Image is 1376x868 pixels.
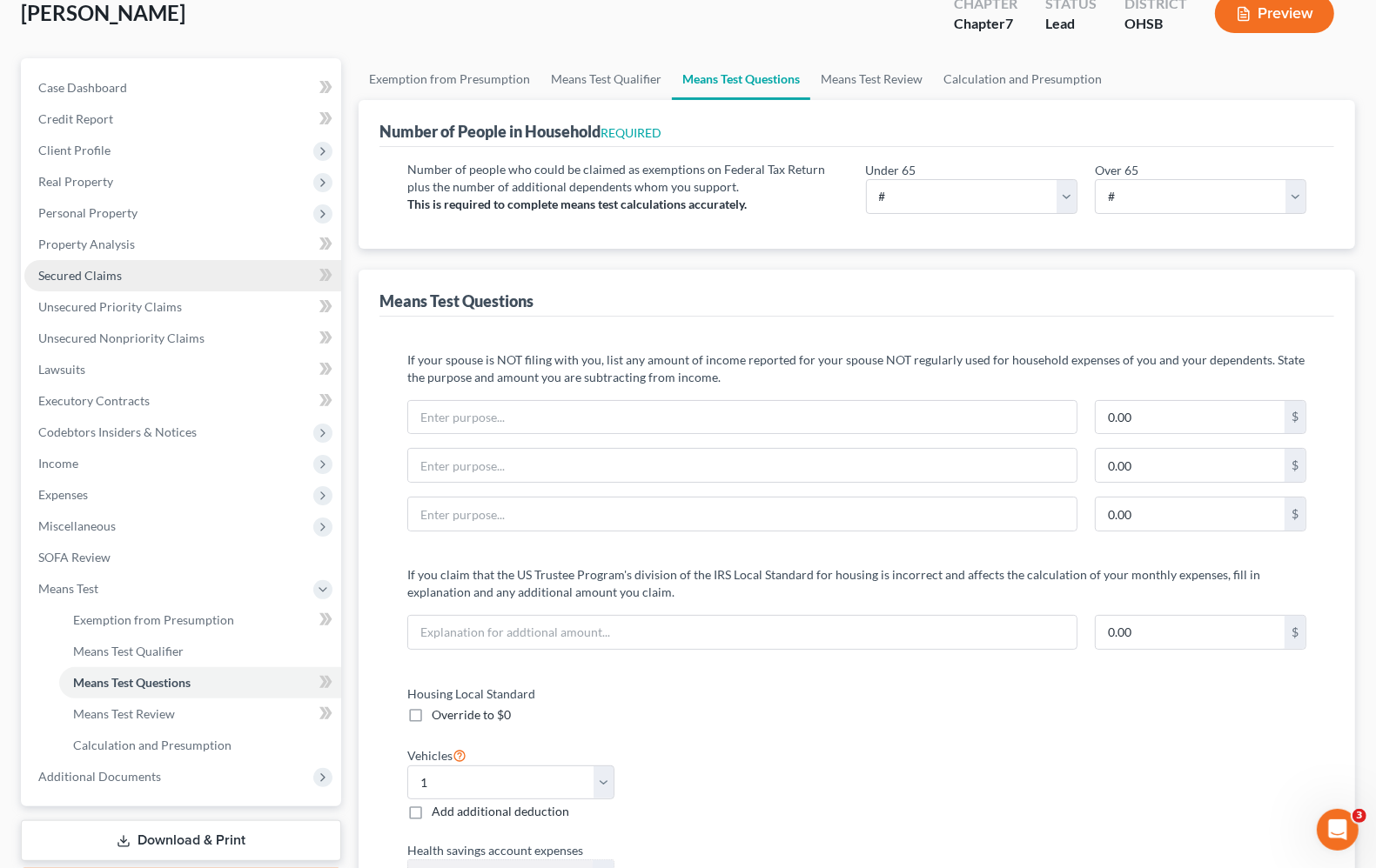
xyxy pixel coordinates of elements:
p: If you claim that the US Trustee Program's division of the IRS Local Standard for housing is inco... [407,566,1306,601]
a: Calculation and Presumption [933,58,1112,100]
iframe: Intercom live chat [1317,809,1359,851]
label: Under 65 [866,161,916,179]
span: 7 [1005,15,1013,31]
span: Real Property [38,174,113,189]
span: Executory Contracts [38,393,150,408]
span: Secured Claims [38,268,122,283]
a: Means Test Review [810,58,933,100]
input: Enter purpose... [408,497,1077,531]
div: $ [1285,616,1306,649]
span: Case Dashboard [38,80,127,95]
a: SOFA Review [24,542,341,573]
a: Secured Claims [24,260,341,291]
a: Case Dashboard [24,72,341,103]
span: Personal Property [38,205,138,220]
a: Unsecured Nonpriority Claims [24,323,341,354]
span: Miscellaneous [38,518,116,533]
span: Calculation and Presumption [73,738,232,752]
div: Number of People in Household [379,121,661,142]
span: Lawsuits [38,362,85,377]
label: Housing Local Standard [399,684,848,703]
a: Unsecured Priority Claims [24,291,341,323]
div: OHSB [1124,14,1187,34]
span: Means Test Review [73,706,175,721]
span: Add additional deduction [432,804,569,818]
span: 3 [1353,809,1366,823]
input: 0.00 [1096,497,1285,531]
a: Lawsuits [24,354,341,385]
label: Vehicles [407,744,466,765]
div: $ [1285,497,1306,531]
div: Lead [1045,14,1097,34]
a: Download & Print [21,820,341,861]
label: Health savings account expenses [399,841,848,859]
span: Means Test Qualifier [73,644,184,658]
span: Income [38,456,78,471]
span: Client Profile [38,143,111,157]
span: Additional Documents [38,769,161,784]
input: 0.00 [1096,449,1285,482]
span: Property Analysis [38,237,135,251]
a: Property Analysis [24,229,341,260]
span: Override to $0 [432,707,511,722]
span: Codebtors Insiders & Notices [38,424,197,439]
span: Unsecured Nonpriority Claims [38,331,205,345]
a: Credit Report [24,103,341,135]
a: Exemption from Presumption [59,604,341,636]
div: Means Test Questions [379,290,534,311]
span: Exemption from Presumption [73,612,234,627]
span: Unsecured Priority Claims [38,299,182,314]
input: Enter purpose... [408,449,1077,482]
p: Number of people who could be claimed as exemptions on Federal Tax Return plus the number of addi... [407,161,848,196]
span: SOFA Review [38,550,111,564]
input: Enter purpose... [408,401,1077,434]
span: Expenses [38,487,88,502]
a: Means Test Review [59,698,341,730]
span: Means Test Questions [73,675,191,690]
a: Executory Contracts [24,385,341,417]
input: 0.00 [1096,616,1285,649]
p: If your spouse is NOT filing with you, list any amount of income reported for your spouse NOT reg... [407,351,1306,386]
a: Means Test Qualifier [540,58,672,100]
div: $ [1285,401,1306,434]
div: Chapter [954,14,1017,34]
strong: This is required to complete means test calculations accurately. [407,197,747,211]
a: Exemption from Presumption [359,58,540,100]
a: Means Test Questions [672,58,810,100]
span: Credit Report [38,111,113,126]
label: Over 65 [1095,161,1138,179]
input: 0.00 [1096,401,1285,434]
a: Calculation and Presumption [59,730,341,761]
a: Means Test Questions [59,667,341,698]
span: REQUIRED [601,125,661,140]
a: Means Test Qualifier [59,636,341,667]
span: Means Test [38,581,98,596]
div: $ [1285,449,1306,482]
input: Explanation for addtional amount... [408,616,1077,649]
